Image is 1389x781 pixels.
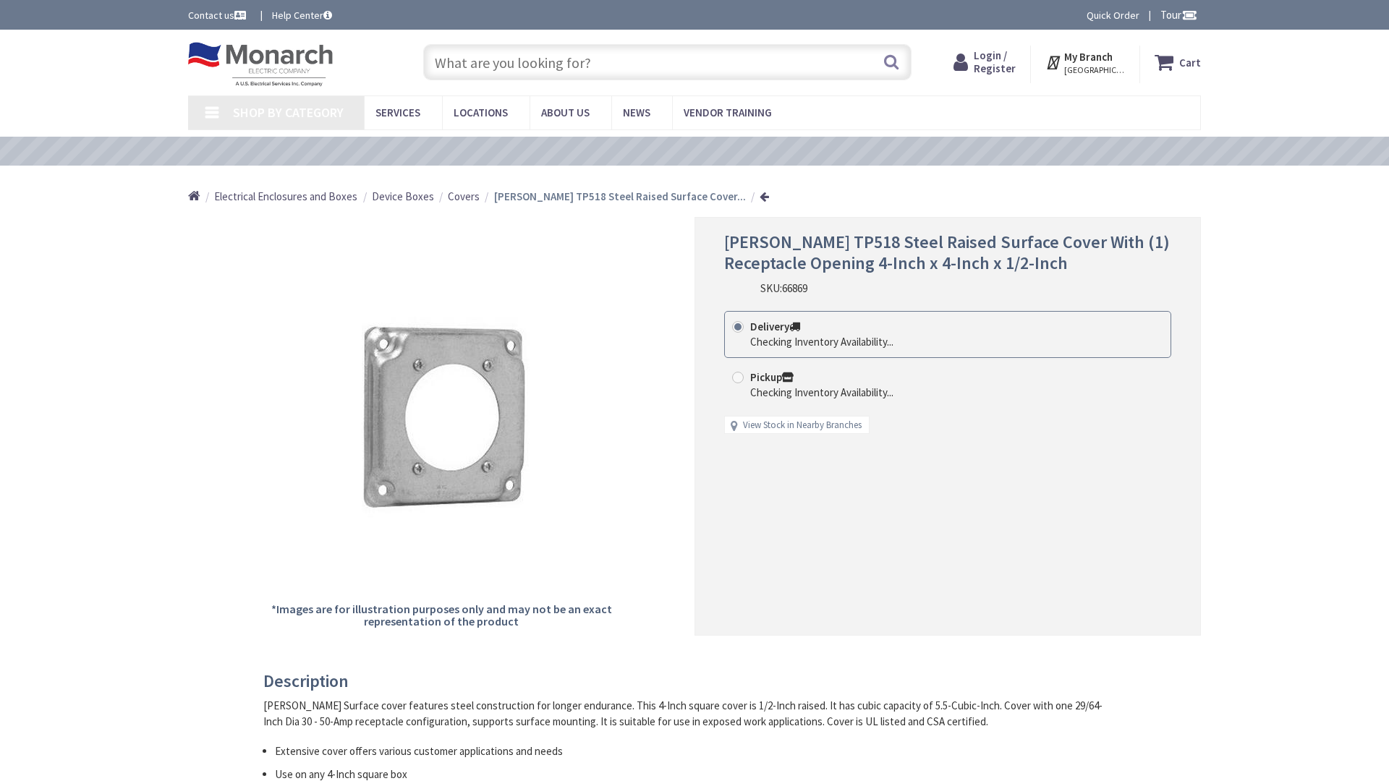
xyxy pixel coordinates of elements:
a: Contact us [188,8,249,22]
div: Checking Inventory Availability... [750,385,893,400]
div: SKU: [760,281,807,296]
h3: Description [263,672,1115,691]
span: Login / Register [974,48,1016,75]
span: 66869 [782,281,807,295]
li: Extensive cover offers various customer applications and needs [275,743,1115,759]
a: Cart [1155,49,1201,75]
div: Checking Inventory Availability... [750,334,893,349]
span: Services [375,106,420,119]
a: VIEW OUR VIDEO TRAINING LIBRARY [557,144,810,160]
span: [PERSON_NAME] TP518 Steel Raised Surface Cover With (1) Receptacle Opening 4-Inch x 4-Inch x 1/2-... [724,231,1170,274]
a: Covers [448,189,480,204]
strong: My Branch [1064,50,1113,64]
span: Shop By Category [233,104,344,121]
span: Device Boxes [372,189,434,203]
span: News [623,106,650,119]
a: Electrical Enclosures and Boxes [214,189,357,204]
a: Login / Register [953,49,1016,75]
strong: Delivery [750,320,800,333]
div: [PERSON_NAME] Surface cover features steel construction for longer endurance. This 4-Inch square ... [263,698,1115,729]
span: Electrical Enclosures and Boxes [214,189,357,203]
input: What are you looking for? [423,44,912,80]
strong: Cart [1179,49,1201,75]
div: My Branch [GEOGRAPHIC_DATA], [GEOGRAPHIC_DATA] [1045,49,1126,75]
a: Help Center [272,8,332,22]
h5: *Images are for illustration purposes only and may not be an exact representation of the product [269,603,613,628]
span: Tour [1160,8,1197,22]
span: [GEOGRAPHIC_DATA], [GEOGRAPHIC_DATA] [1064,64,1126,76]
span: Covers [448,189,480,203]
span: Locations [454,106,508,119]
img: Crouse-Hinds TP518 Steel Raised Surface Cover With (1) Receptacle Opening 4-Inch x 4-Inch x 1/2-Inch [333,311,550,528]
strong: Pickup [750,370,794,384]
img: Monarch Electric Company [188,42,333,87]
a: Quick Order [1087,8,1139,22]
span: About Us [541,106,590,119]
span: Vendor Training [684,106,772,119]
a: View Stock in Nearby Branches [743,419,862,432]
strong: [PERSON_NAME] TP518 Steel Raised Surface Cover... [494,189,746,203]
a: Device Boxes [372,189,434,204]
